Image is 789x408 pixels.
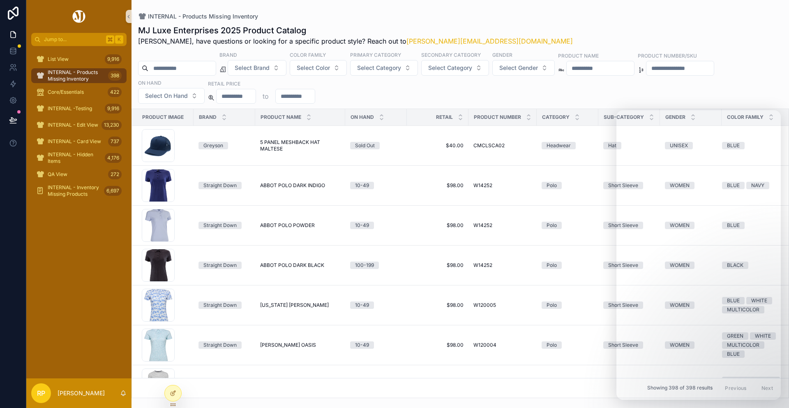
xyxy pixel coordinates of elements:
[31,167,127,182] a: QA View272
[428,64,472,72] span: Select Category
[37,388,45,398] span: RP
[412,302,464,308] span: $98.00
[608,142,616,149] div: Hat
[31,68,127,83] a: INTERNAL - Products Missing Inventory398
[261,114,301,121] span: Product Name
[142,114,184,121] span: Product Image
[48,184,101,197] span: INTERNAL - Inventory Missing Products
[290,60,347,76] button: Select Button
[355,182,369,189] div: 10-49
[263,91,269,101] p: to
[44,36,103,43] span: Jump to...
[436,114,453,121] span: Retail
[219,51,237,58] label: Brand
[260,342,316,348] span: [PERSON_NAME] OASIS
[608,341,638,349] div: Short Sleeve
[208,80,240,87] label: Retail Price
[357,64,401,72] span: Select Category
[138,36,573,46] span: [PERSON_NAME], have questions or looking for a specific product style? Reach out to
[558,52,599,59] label: Product Name
[48,105,92,112] span: INTERNAL -Testing
[350,60,418,76] button: Select Button
[108,71,122,81] div: 398
[199,114,217,121] span: Brand
[473,302,496,308] span: W120005
[203,182,237,189] div: Straight Down
[421,51,481,58] label: Secondary Category
[260,302,329,308] span: [US_STATE] [PERSON_NAME]
[492,60,555,76] button: Select Button
[412,342,464,348] span: $98.00
[138,79,161,86] label: On Hand
[412,262,464,269] span: $98.00
[547,301,557,309] div: Polo
[421,60,489,76] button: Select Button
[71,10,87,23] img: App logo
[235,64,270,72] span: Select Brand
[138,88,205,104] button: Select Button
[102,120,122,130] div: 13,230
[48,69,105,82] span: INTERNAL - Products Missing Inventory
[473,182,492,189] span: W14252
[355,301,369,309] div: 10-49
[228,60,286,76] button: Select Button
[297,64,330,72] span: Select Color
[31,101,127,116] a: INTERNAL -Testing9,916
[355,142,375,149] div: Sold Out
[547,222,557,229] div: Polo
[48,56,69,63] span: List View
[547,142,571,149] div: Headwear
[31,33,127,46] button: Jump to...K
[350,51,401,58] label: Primary Category
[31,118,127,132] a: INTERNAL - Edit View13,230
[58,389,105,397] p: [PERSON_NAME]
[138,12,258,21] a: INTERNAL - Products Missing Inventory
[203,142,223,149] div: Greyson
[260,139,340,152] span: 5 PANEL MESHBACK HAT MALTESE
[473,262,492,269] span: W14252
[31,151,127,165] a: INTERNAL - Hidden Items4,176
[406,37,573,45] a: [PERSON_NAME][EMAIL_ADDRESS][DOMAIN_NAME]
[473,142,505,149] span: CMCLSCA02
[542,114,570,121] span: Category
[260,222,315,229] span: ABBOT POLO POWDER
[351,114,374,121] span: On Hand
[499,64,538,72] span: Select Gender
[105,54,122,64] div: 9,916
[547,341,557,349] div: Polo
[31,183,127,198] a: INTERNAL - Inventory Missing Products6,697
[203,222,237,229] div: Straight Down
[616,110,781,400] iframe: Intercom live chat
[105,104,122,114] div: 9,916
[203,301,237,309] div: Straight Down
[108,169,122,179] div: 272
[547,262,557,269] div: Polo
[116,36,122,43] span: K
[604,114,644,121] span: Sub-Category
[48,138,101,145] span: INTERNAL - Card View
[290,51,326,58] label: Color Family
[26,46,131,209] div: scrollable content
[412,142,464,149] span: $40.00
[31,52,127,67] a: List View9,916
[108,87,122,97] div: 422
[48,122,98,128] span: INTERNAL - Edit View
[638,52,697,59] label: Product Number/SKU
[412,182,464,189] span: $98.00
[260,262,324,269] span: ABBOT POLO DARK BLACK
[474,114,521,121] span: Product Number
[105,153,122,163] div: 4,176
[412,222,464,229] span: $98.00
[608,262,638,269] div: Short Sleeve
[473,342,496,348] span: W120004
[547,182,557,189] div: Polo
[31,134,127,149] a: INTERNAL - Card View737
[48,151,102,165] span: INTERNAL - Hidden Items
[492,51,512,58] label: Gender
[203,262,237,269] div: Straight Down
[148,12,258,21] span: INTERNAL - Products Missing Inventory
[48,89,84,95] span: Core/Essentials
[104,186,122,196] div: 6,697
[473,222,492,229] span: W14252
[48,171,67,178] span: QA View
